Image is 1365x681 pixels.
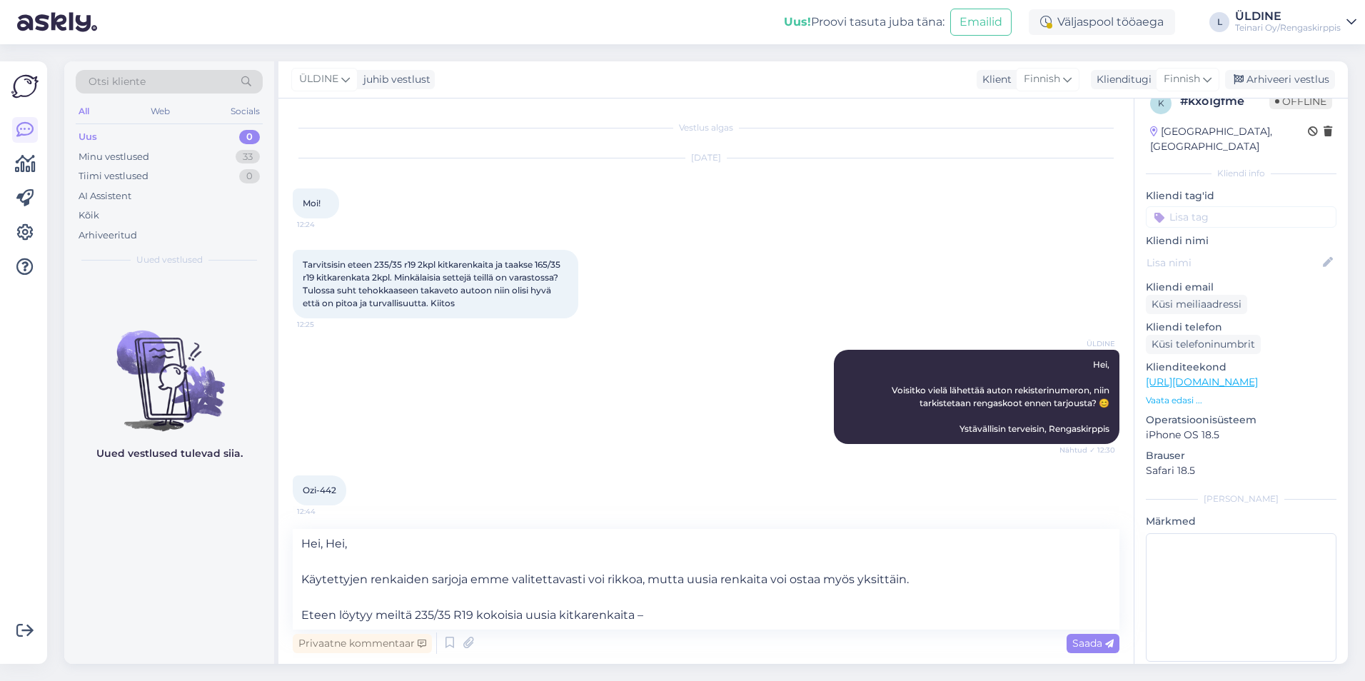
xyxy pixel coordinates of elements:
[1146,167,1336,180] div: Kliendi info
[297,219,351,230] span: 12:24
[293,121,1119,134] div: Vestlus algas
[89,74,146,89] span: Otsi kliente
[136,253,203,266] span: Uued vestlused
[1146,413,1336,428] p: Operatsioonisüsteem
[1180,93,1269,110] div: # kxo1gfme
[1146,280,1336,295] p: Kliendi email
[293,634,432,653] div: Privaatne kommentaar
[1225,70,1335,89] div: Arhiveeri vestlus
[784,14,945,31] div: Proovi tasuta juba täna:
[1146,335,1261,354] div: Küsi telefoninumbrit
[297,319,351,330] span: 12:25
[1029,9,1175,35] div: Väljaspool tööaega
[293,151,1119,164] div: [DATE]
[79,208,99,223] div: Kõik
[303,259,563,308] span: Tarvitsisin eteen 235/35 r19 2kpl kitkarenkaita ja taakse 165/35 r19 kitkarenkata 2kpl. Minkälais...
[79,189,131,203] div: AI Assistent
[1146,514,1336,529] p: Märkmed
[1146,463,1336,478] p: Safari 18.5
[1146,295,1247,314] div: Küsi meiliaadressi
[1024,71,1060,87] span: Finnish
[1059,445,1115,455] span: Nähtud ✓ 12:30
[1147,255,1320,271] input: Lisa nimi
[1146,233,1336,248] p: Kliendi nimi
[293,529,1119,630] textarea: Hei, Hei, Käytettyjen renkaiden sarjoja emme valitettavasti voi rikkoa, mutta uusia renkaita voi ...
[1164,71,1200,87] span: Finnish
[1209,12,1229,32] div: L
[1146,188,1336,203] p: Kliendi tag'id
[239,130,260,144] div: 0
[299,71,338,87] span: ÜLDINE
[79,169,148,183] div: Tiimi vestlused
[358,72,430,87] div: juhib vestlust
[1146,206,1336,228] input: Lisa tag
[96,446,243,461] p: Uued vestlused tulevad siia.
[1235,22,1341,34] div: Teinari Oy/Rengaskirppis
[303,198,321,208] span: Moi!
[977,72,1012,87] div: Klient
[1146,375,1258,388] a: [URL][DOMAIN_NAME]
[64,305,274,433] img: No chats
[239,169,260,183] div: 0
[79,150,149,164] div: Minu vestlused
[1146,394,1336,407] p: Vaata edasi ...
[1146,428,1336,443] p: iPhone OS 18.5
[236,150,260,164] div: 33
[1146,448,1336,463] p: Brauser
[1269,94,1332,109] span: Offline
[1091,72,1152,87] div: Klienditugi
[148,102,173,121] div: Web
[1146,320,1336,335] p: Kliendi telefon
[1072,637,1114,650] span: Saada
[1235,11,1356,34] a: ÜLDINETeinari Oy/Rengaskirppis
[11,73,39,100] img: Askly Logo
[784,15,811,29] b: Uus!
[1146,493,1336,505] div: [PERSON_NAME]
[297,506,351,517] span: 12:44
[76,102,92,121] div: All
[1062,338,1115,349] span: ÜLDINE
[79,228,137,243] div: Arhiveeritud
[950,9,1012,36] button: Emailid
[1146,360,1336,375] p: Klienditeekond
[1150,124,1308,154] div: [GEOGRAPHIC_DATA], [GEOGRAPHIC_DATA]
[1158,98,1164,109] span: k
[228,102,263,121] div: Socials
[303,485,336,495] span: Ozi-442
[1235,11,1341,22] div: ÜLDINE
[79,130,97,144] div: Uus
